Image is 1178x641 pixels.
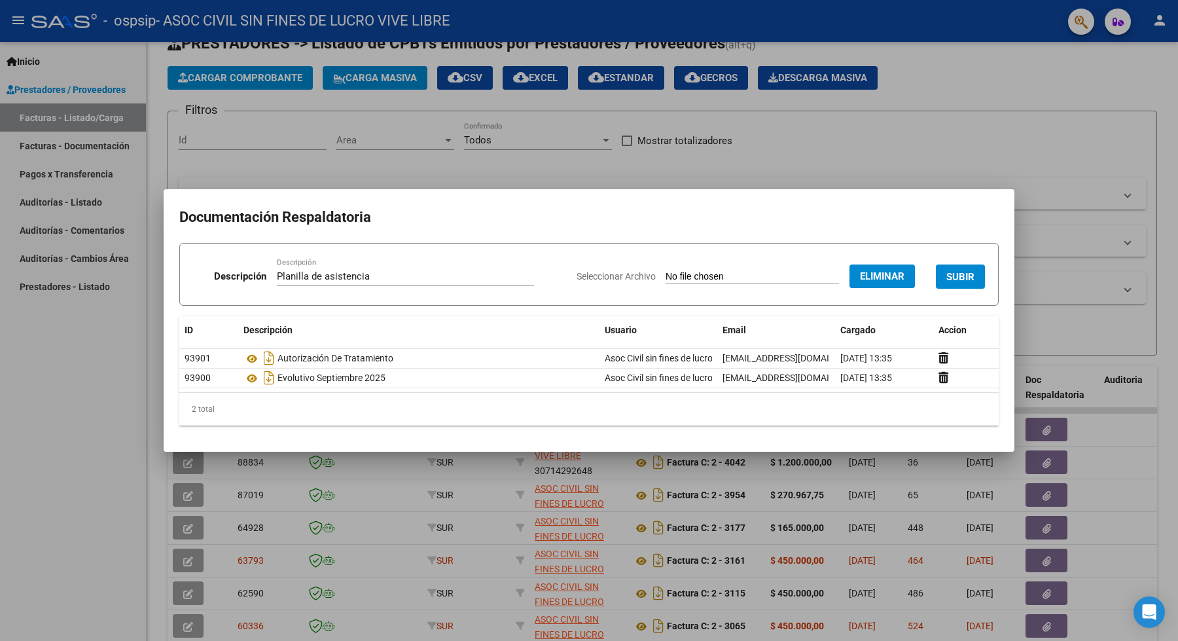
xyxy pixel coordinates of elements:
button: SUBIR [936,265,985,289]
i: Descargar documento [260,367,277,388]
datatable-header-cell: Usuario [599,316,717,344]
i: Descargar documento [260,348,277,369]
span: ID [185,325,193,335]
span: [DATE] 13:35 [840,353,892,363]
p: Descripción [214,269,266,284]
span: Cargado [840,325,876,335]
datatable-header-cell: Email [717,316,835,344]
datatable-header-cell: Accion [933,316,999,344]
span: [DATE] 13:35 [840,373,892,383]
span: SUBIR [946,271,974,283]
span: Eliminar [860,270,904,282]
datatable-header-cell: Cargado [835,316,933,344]
span: Seleccionar Archivo [577,271,656,282]
span: [EMAIL_ADDRESS][DOMAIN_NAME] [723,373,868,383]
button: Eliminar [849,265,915,288]
datatable-header-cell: ID [179,316,238,344]
div: 2 total [179,393,999,426]
div: Open Intercom Messenger [1133,596,1165,628]
span: Email [723,325,746,335]
span: 93901 [185,353,211,363]
span: Accion [938,325,967,335]
h2: Documentación Respaldatoria [179,205,999,230]
span: Asoc Civil sin fines de lucro Vive Libre - [605,373,759,383]
span: Asoc Civil sin fines de lucro Vive Libre - [605,353,759,363]
datatable-header-cell: Descripción [238,316,599,344]
span: [EMAIL_ADDRESS][DOMAIN_NAME] [723,353,868,363]
span: 93900 [185,373,211,383]
span: Descripción [243,325,293,335]
span: Usuario [605,325,637,335]
div: Evolutivo Septiembre 2025 [243,367,594,388]
div: Autorización De Tratamiento [243,348,594,369]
